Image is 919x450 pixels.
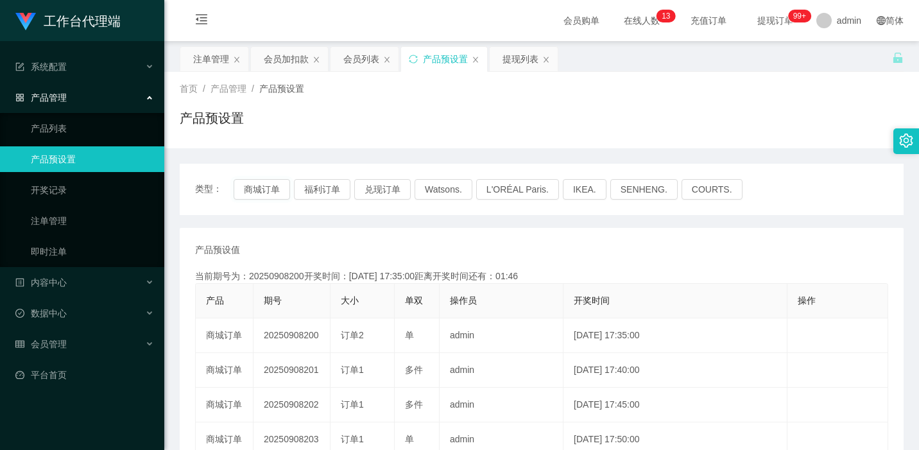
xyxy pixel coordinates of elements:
[180,108,244,128] h1: 产品预设置
[195,270,888,283] div: 当前期号为：20250908200开奖时间：[DATE] 17:35:00距离开奖时间还有：01:46
[233,56,241,64] i: 图标: close
[409,55,418,64] i: 图标: sync
[657,10,675,22] sup: 13
[892,52,904,64] i: 图标: unlock
[180,1,223,42] i: 图标: menu-fold
[44,1,121,42] h1: 工作台代理端
[405,399,423,410] span: 多件
[341,399,364,410] span: 订单1
[253,353,331,388] td: 20250908201
[617,16,666,25] span: 在线人数
[196,318,253,353] td: 商城订单
[15,309,24,318] i: 图标: check-circle-o
[195,179,234,200] span: 类型：
[341,365,364,375] span: 订单1
[15,13,36,31] img: logo.9652507e.png
[899,134,913,148] i: 图标: setting
[15,278,24,287] i: 图标: profile
[440,388,563,422] td: admin
[180,83,198,94] span: 首页
[877,16,886,25] i: 图标: global
[450,295,477,306] span: 操作员
[195,243,240,257] span: 产品预设值
[253,388,331,422] td: 20250908202
[313,56,320,64] i: 图标: close
[666,10,671,22] p: 3
[341,434,364,444] span: 订单1
[440,353,563,388] td: admin
[15,62,24,71] i: 图标: form
[196,388,253,422] td: 商城订单
[405,365,423,375] span: 多件
[252,83,254,94] span: /
[563,388,787,422] td: [DATE] 17:45:00
[415,179,472,200] button: Watsons.
[405,330,414,340] span: 单
[203,83,205,94] span: /
[210,83,246,94] span: 产品管理
[15,15,121,26] a: 工作台代理端
[31,177,154,203] a: 开奖记录
[542,56,550,64] i: 图标: close
[472,56,479,64] i: 图标: close
[259,83,304,94] span: 产品预设置
[423,47,468,71] div: 产品预设置
[15,62,67,72] span: 系统配置
[15,93,24,102] i: 图标: appstore-o
[383,56,391,64] i: 图标: close
[341,330,364,340] span: 订单2
[31,239,154,264] a: 即时注单
[341,295,359,306] span: 大小
[684,16,733,25] span: 充值订单
[15,92,67,103] span: 产品管理
[563,318,787,353] td: [DATE] 17:35:00
[502,47,538,71] div: 提现列表
[405,434,414,444] span: 单
[476,179,559,200] button: L'ORÉAL Paris.
[294,179,350,200] button: 福利订单
[234,179,290,200] button: 商城订单
[440,318,563,353] td: admin
[798,295,816,306] span: 操作
[264,295,282,306] span: 期号
[563,353,787,388] td: [DATE] 17:40:00
[206,295,224,306] span: 产品
[662,10,666,22] p: 1
[31,116,154,141] a: 产品列表
[610,179,678,200] button: SENHENG.
[15,308,67,318] span: 数据中心
[343,47,379,71] div: 会员列表
[405,295,423,306] span: 单双
[31,146,154,172] a: 产品预设置
[193,47,229,71] div: 注单管理
[682,179,743,200] button: COURTS.
[354,179,411,200] button: 兑现订单
[788,10,811,22] sup: 1115
[574,295,610,306] span: 开奖时间
[15,340,24,349] i: 图标: table
[264,47,309,71] div: 会员加扣款
[15,277,67,288] span: 内容中心
[31,208,154,234] a: 注单管理
[751,16,800,25] span: 提现订单
[15,339,67,349] span: 会员管理
[15,362,154,388] a: 图标: dashboard平台首页
[196,353,253,388] td: 商城订单
[563,179,606,200] button: IKEA.
[253,318,331,353] td: 20250908200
